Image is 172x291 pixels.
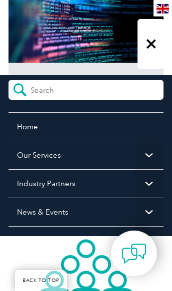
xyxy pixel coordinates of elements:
img: contact-chat.png [121,241,146,266]
a: Our Services [8,141,163,169]
a: BACK TO TOP [15,270,67,291]
a: Home [8,112,163,141]
a: Resources [8,226,163,255]
a: News & Events [8,198,163,226]
a: Industry Partners [8,169,163,198]
input: Submit [8,80,30,100]
img: en [156,4,169,13]
input: Search [30,80,119,95]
